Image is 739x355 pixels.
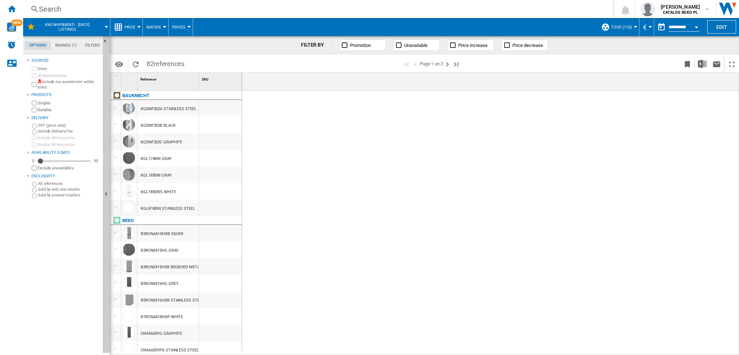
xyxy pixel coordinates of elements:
[7,22,16,32] img: wise-card.svg
[31,173,100,179] div: Exclusivity
[141,151,172,167] div: KGL1740IN GRAY
[143,55,188,70] span: 82
[38,165,100,171] label: Exclude unavailables
[200,73,242,84] div: Sort None
[709,55,724,72] button: Send this report by email
[725,55,739,72] button: Maximize
[141,134,182,151] div: KGDNF203C GRAPHITE
[38,66,100,72] label: Sites
[643,23,647,31] span: €
[147,25,161,30] span: Matrix
[38,181,100,186] label: All references
[611,18,635,36] button: TOUS (110)
[698,60,707,68] img: excel-24x24.png
[172,25,185,30] span: Prices
[39,4,595,14] div: Search
[141,200,195,217] div: KGLR185IN STAINLESS STEEL
[38,192,100,198] label: Sold by several retailers
[81,41,104,50] md-tab-item: Filters
[38,100,100,106] label: Singles
[404,43,428,48] span: Unavailable
[38,187,100,192] label: Sold by only one retailer
[25,41,51,50] md-tab-item: Options
[32,130,37,134] input: Include Delivery Fee
[402,55,411,72] button: First page
[301,42,332,49] div: FILTER BY
[32,166,36,170] input: Display delivery price
[601,18,635,36] div: TOUS (110)
[141,325,182,342] div: CNA5603VG GRAPHITE
[141,242,178,259] div: B3RCNE415HG GRAY
[654,20,669,34] button: md-calendar
[124,25,135,30] span: Price
[32,124,37,129] input: OFF (price only)
[680,55,695,72] button: Bookmark this report
[128,55,143,72] button: Reload
[38,157,91,165] md-slider: Availability
[38,18,104,36] button: K60 WHP&BEKO - [DATE] Listings
[51,41,81,50] md-tab-item: Brands (*)
[38,79,100,90] label: Include my assortment within stats
[512,43,543,48] span: Price decrease
[141,184,176,200] div: KGL1850WS WHITE
[141,292,204,309] div: B5RCNE416HXB STAINLESS STEEL
[27,18,106,36] div: K60 WHP&BEKO - [DATE] Listings
[420,55,443,72] span: Page 1 on 2
[707,20,736,34] button: Edit
[103,36,110,353] button: Hide
[443,55,452,72] button: Next page
[32,188,37,192] input: Sold by only one retailer
[124,18,139,36] button: Price
[38,142,100,147] label: Display delivery price
[32,80,36,89] input: Include my assortment within stats
[38,135,100,140] label: Include delivery price
[611,25,632,30] span: TOUS (110)
[32,66,36,71] input: Sites
[31,150,100,156] div: Availability 5 Days
[30,158,36,164] div: 0
[141,167,172,184] div: KGL1850IN GRAY
[393,39,440,51] button: Unavailable
[172,18,189,36] button: Prices
[11,20,23,26] span: NEW
[32,73,36,78] input: Marketplaces
[38,123,100,128] label: OFF (price only)
[139,73,198,84] div: Reference Sort None
[38,129,100,134] label: Include Delivery Fee
[452,55,460,72] button: Last page
[139,73,198,84] div: Sort None
[141,309,183,325] div: B7RCNA418HXP WHITE
[141,117,176,134] div: KGDNF203B BLACK
[31,115,100,121] div: Delivery
[695,55,709,72] button: Download in Excel
[32,182,37,187] input: All references
[639,18,654,36] md-menu: Currency
[38,22,96,32] span: K60 WHP&BEKO - 22 September Listings
[7,40,16,49] img: alerts-logo.svg
[200,73,242,84] div: SKU Sort None
[112,57,126,70] button: Options
[141,259,202,276] div: B3RCNE415HXB BRUSHED METAL
[38,79,42,83] img: mysite-not-bg-18x18.png
[458,43,487,48] span: Price increase
[141,276,178,292] div: B5RCNE416HG GREY
[663,10,698,15] b: CATALOG BEKO PL
[447,39,494,51] button: Price increase
[92,158,100,164] div: 90
[38,73,100,78] label: Marketplaces
[640,2,655,16] img: profile.jpg
[501,39,548,51] button: Price decrease
[350,43,371,48] span: Promotion
[32,194,37,198] input: Sold by several retailers
[38,107,100,113] label: Bundles
[122,91,149,100] div: Click to filter on that brand
[141,226,183,242] div: B3RCNA415HXB SILVER
[114,18,139,36] div: Price
[147,18,165,36] button: Matrix
[339,39,386,51] button: Promotion
[202,77,209,81] span: SKU
[123,73,137,84] div: Sort None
